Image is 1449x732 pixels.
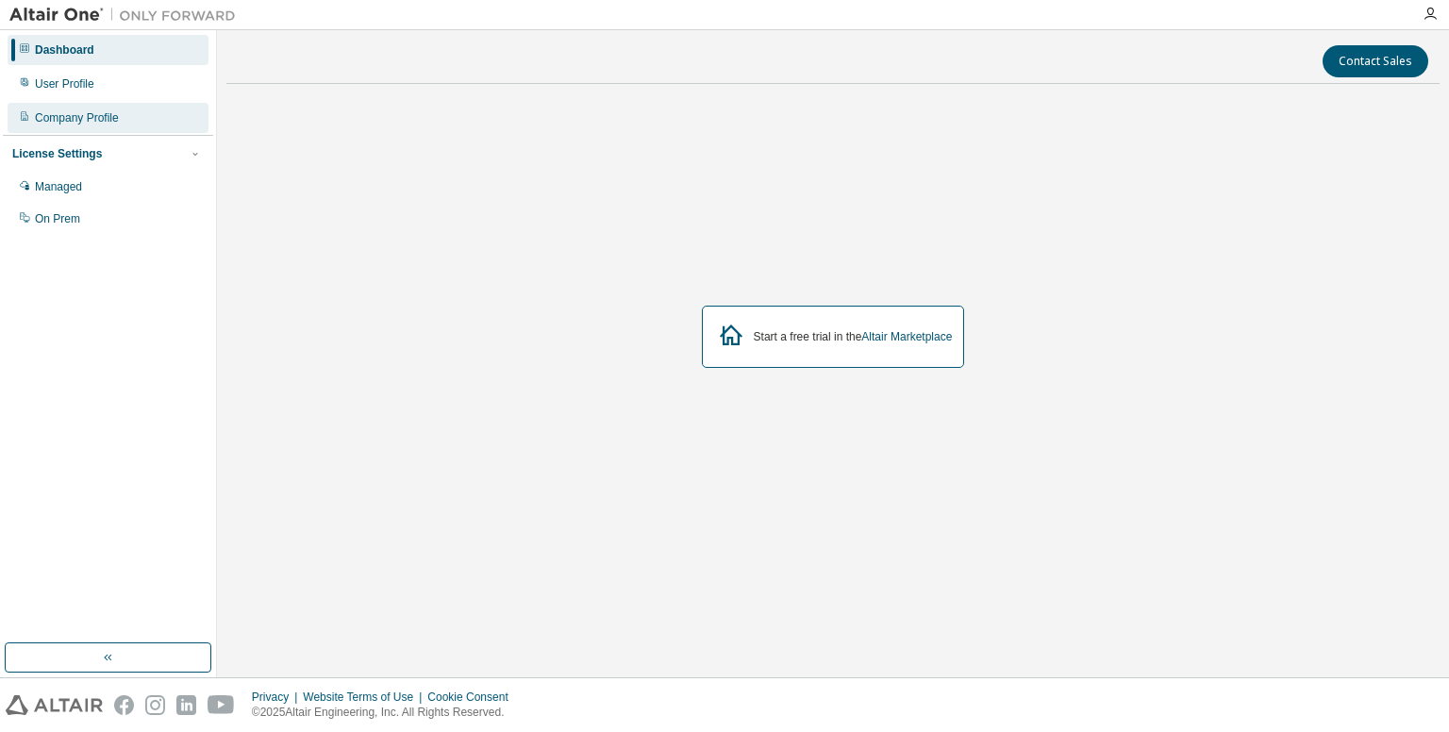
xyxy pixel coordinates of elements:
div: Company Profile [35,110,119,125]
div: Dashboard [35,42,94,58]
div: Managed [35,179,82,194]
a: Altair Marketplace [861,330,952,343]
div: License Settings [12,146,102,161]
div: On Prem [35,211,80,226]
div: Website Terms of Use [303,690,427,705]
img: altair_logo.svg [6,695,103,715]
div: Start a free trial in the [754,329,953,344]
img: instagram.svg [145,695,165,715]
img: facebook.svg [114,695,134,715]
img: linkedin.svg [176,695,196,715]
button: Contact Sales [1323,45,1428,77]
p: © 2025 Altair Engineering, Inc. All Rights Reserved. [252,705,520,721]
div: Cookie Consent [427,690,519,705]
div: Privacy [252,690,303,705]
img: youtube.svg [208,695,235,715]
div: User Profile [35,76,94,91]
img: Altair One [9,6,245,25]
